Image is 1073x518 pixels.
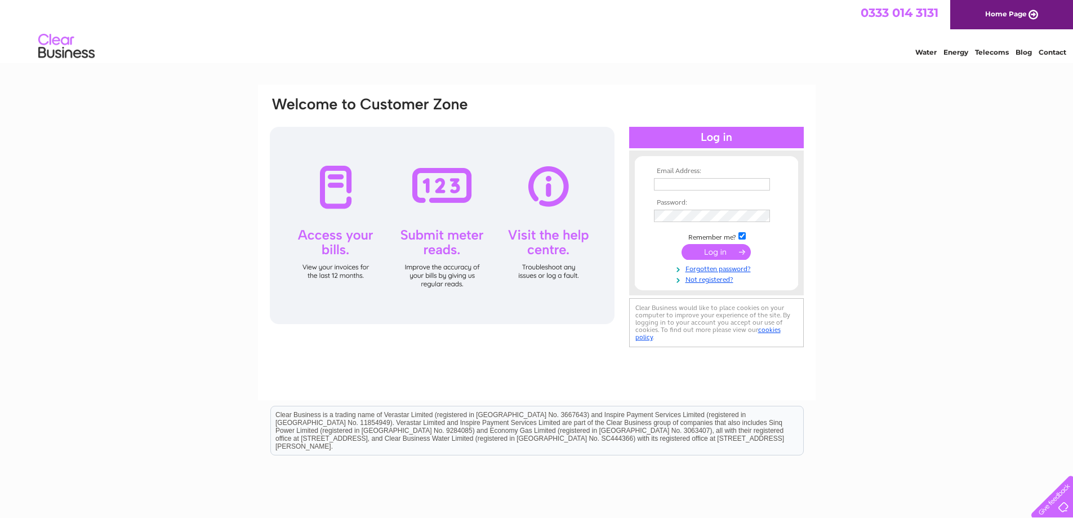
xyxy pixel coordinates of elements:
td: Remember me? [651,231,782,242]
div: Clear Business is a trading name of Verastar Limited (registered in [GEOGRAPHIC_DATA] No. 3667643... [271,6,803,55]
a: Water [915,48,937,56]
a: Blog [1016,48,1032,56]
th: Email Address: [651,167,782,175]
a: Not registered? [654,273,782,284]
img: logo.png [38,29,95,64]
a: Forgotten password? [654,263,782,273]
a: Energy [943,48,968,56]
a: cookies policy [635,326,781,341]
a: Telecoms [975,48,1009,56]
div: Clear Business would like to place cookies on your computer to improve your experience of the sit... [629,298,804,347]
a: 0333 014 3131 [861,6,938,20]
a: Contact [1039,48,1066,56]
th: Password: [651,199,782,207]
input: Submit [682,244,751,260]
